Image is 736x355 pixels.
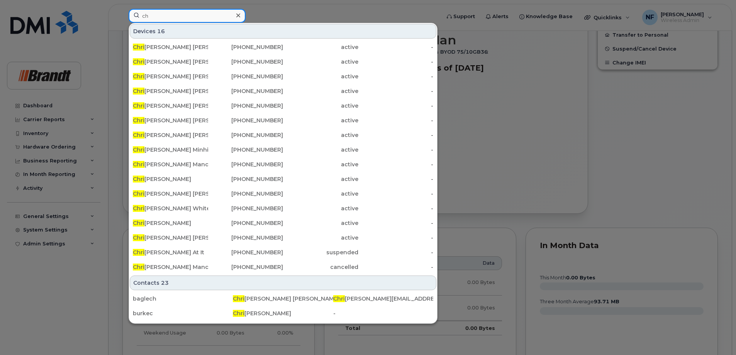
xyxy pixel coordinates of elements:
[130,172,436,186] a: Chri[PERSON_NAME][PHONE_NUMBER]active-
[133,263,208,271] div: [PERSON_NAME] Manchester
[133,309,233,317] div: burkec
[283,234,358,242] div: active
[283,219,358,227] div: active
[208,43,283,51] div: [PHONE_NUMBER]
[133,295,233,303] div: baglech
[133,88,144,95] span: Chri
[133,58,144,65] span: Chri
[358,190,434,198] div: -
[130,231,436,245] a: Chri[PERSON_NAME] [PERSON_NAME][PHONE_NUMBER]active-
[358,219,434,227] div: -
[130,40,436,54] a: Chri[PERSON_NAME] [PERSON_NAME][PHONE_NUMBER]active-
[283,205,358,212] div: active
[283,161,358,168] div: active
[358,58,434,66] div: -
[283,43,358,51] div: active
[130,201,436,215] a: Chri[PERSON_NAME] White[PHONE_NUMBER]active-
[133,161,144,168] span: Chri
[133,175,208,183] div: [PERSON_NAME]
[130,187,436,201] a: Chri[PERSON_NAME] [PERSON_NAME][PHONE_NUMBER]active-
[133,205,208,212] div: [PERSON_NAME] White
[208,131,283,139] div: [PHONE_NUMBER]
[133,87,208,95] div: [PERSON_NAME] [PERSON_NAME]
[233,295,244,302] span: Chri
[208,146,283,154] div: [PHONE_NUMBER]
[133,146,208,154] div: [PERSON_NAME] Minhinett
[358,234,434,242] div: -
[358,102,434,110] div: -
[161,279,169,287] span: 23
[130,24,436,39] div: Devices
[283,131,358,139] div: active
[208,161,283,168] div: [PHONE_NUMBER]
[333,309,433,317] div: -
[358,161,434,168] div: -
[133,190,208,198] div: [PERSON_NAME] [PERSON_NAME]
[208,58,283,66] div: [PHONE_NUMBER]
[133,205,144,212] span: Chri
[133,131,208,139] div: [PERSON_NAME] [PERSON_NAME]
[133,73,144,80] span: Chri
[283,175,358,183] div: active
[133,176,144,183] span: Chri
[283,73,358,80] div: active
[130,216,436,230] a: Chri[PERSON_NAME][PHONE_NUMBER]active-
[130,99,436,113] a: Chri[PERSON_NAME] [PERSON_NAME][PHONE_NUMBER]active-
[130,306,436,320] a: burkecChri[PERSON_NAME]-
[133,248,208,256] div: [PERSON_NAME] At It
[130,245,436,259] a: Chri[PERSON_NAME] At It[PHONE_NUMBER]suspended-
[133,234,144,241] span: Chri
[129,9,246,23] input: Find something...
[208,234,283,242] div: [PHONE_NUMBER]
[233,309,333,317] div: [PERSON_NAME]
[358,263,434,271] div: -
[133,219,208,227] div: [PERSON_NAME]
[233,310,244,317] span: Chri
[208,73,283,80] div: [PHONE_NUMBER]
[283,58,358,66] div: active
[133,117,208,124] div: [PERSON_NAME] [PERSON_NAME]
[133,58,208,66] div: [PERSON_NAME] [PERSON_NAME]
[208,87,283,95] div: [PHONE_NUMBER]
[283,190,358,198] div: active
[130,128,436,142] a: Chri[PERSON_NAME] [PERSON_NAME][PHONE_NUMBER]active-
[208,190,283,198] div: [PHONE_NUMBER]
[157,27,165,35] span: 16
[133,102,144,109] span: Chri
[208,205,283,212] div: [PHONE_NUMBER]
[358,87,434,95] div: -
[333,295,345,302] span: Chri
[133,146,144,153] span: Chri
[133,249,144,256] span: Chri
[283,263,358,271] div: cancelled
[333,295,433,303] div: [PERSON_NAME][EMAIL_ADDRESS][PERSON_NAME][DOMAIN_NAME]
[233,295,333,303] div: [PERSON_NAME] [PERSON_NAME]
[133,220,144,227] span: Chri
[130,55,436,69] a: Chri[PERSON_NAME] [PERSON_NAME][PHONE_NUMBER]active-
[358,248,434,256] div: -
[133,161,208,168] div: [PERSON_NAME] Manchester
[358,73,434,80] div: -
[283,102,358,110] div: active
[283,146,358,154] div: active
[358,175,434,183] div: -
[208,248,283,256] div: [PHONE_NUMBER]
[130,321,436,335] a: chalmchrChri[PERSON_NAME]Chri[PERSON_NAME][EMAIL_ADDRESS][PERSON_NAME][DOMAIN_NAME]
[208,219,283,227] div: [PHONE_NUMBER]
[208,102,283,110] div: [PHONE_NUMBER]
[130,276,436,290] div: Contacts
[130,113,436,127] a: Chri[PERSON_NAME] [PERSON_NAME][PHONE_NUMBER]active-
[133,102,208,110] div: [PERSON_NAME] [PERSON_NAME]
[133,234,208,242] div: [PERSON_NAME] [PERSON_NAME]
[133,117,144,124] span: Chri
[358,205,434,212] div: -
[130,157,436,171] a: Chri[PERSON_NAME] Manchester[PHONE_NUMBER]active-
[130,69,436,83] a: Chri[PERSON_NAME] [PERSON_NAME][PHONE_NUMBER]active-
[283,87,358,95] div: active
[283,248,358,256] div: suspended
[358,43,434,51] div: -
[133,132,144,139] span: Chri
[133,44,144,51] span: Chri
[358,117,434,124] div: -
[283,117,358,124] div: active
